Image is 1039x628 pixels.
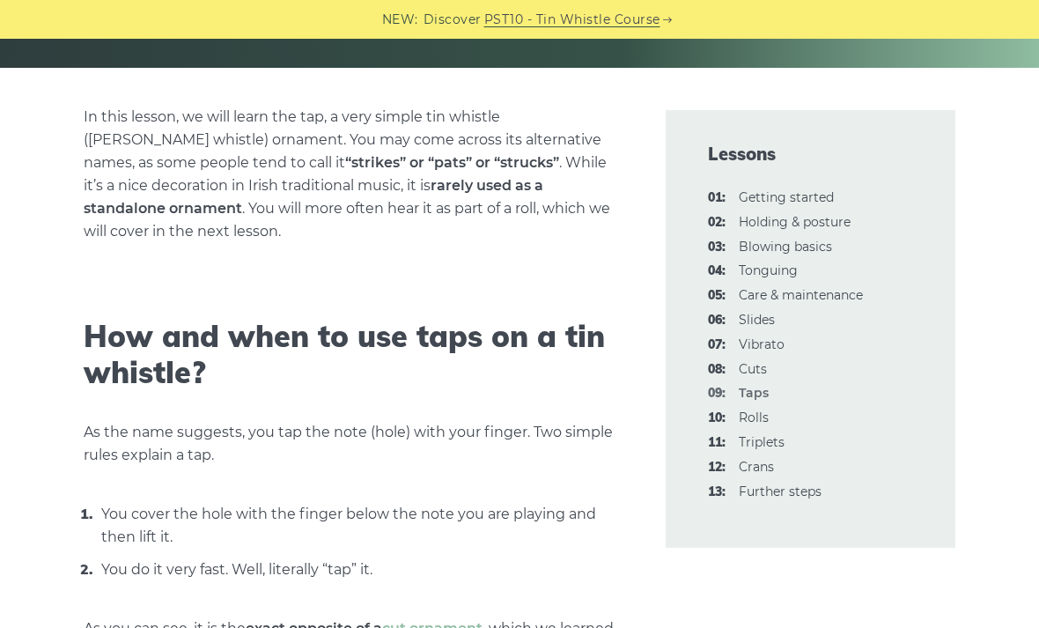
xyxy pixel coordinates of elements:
[708,237,726,258] span: 03:
[708,261,726,282] span: 04:
[708,188,726,209] span: 01:
[739,361,767,377] a: 08:Cuts
[739,262,798,278] a: 04:Tonguing
[84,421,623,467] p: As the name suggests, you tap the note (hole) with your finger. Two simple rules explain a tap.
[739,484,822,499] a: 13:Further steps
[739,312,775,328] a: 06:Slides
[739,189,834,205] a: 01:Getting started
[739,214,851,230] a: 02:Holding & posture
[708,482,726,503] span: 13:
[708,383,726,404] span: 09:
[708,408,726,429] span: 10:
[424,10,482,30] span: Discover
[484,10,660,30] a: PST10 - Tin Whistle Course
[739,434,785,450] a: 11:Triplets
[708,142,913,166] span: Lessons
[708,335,726,356] span: 07:
[345,154,559,171] strong: “strikes” or “pats” or “strucks”
[708,457,726,478] span: 12:
[84,319,623,391] h2: How and when to use taps on a tin whistle?
[382,10,418,30] span: NEW:
[708,359,726,380] span: 08:
[708,310,726,331] span: 06:
[84,106,623,243] p: In this lesson, we will learn the tap, a very simple tin whistle ([PERSON_NAME] whistle) ornament...
[739,287,863,303] a: 05:Care & maintenance
[739,385,769,401] strong: Taps
[708,285,726,307] span: 05:
[708,432,726,454] span: 11:
[708,212,726,233] span: 02:
[97,558,623,581] li: You do it very fast. Well, literally “tap” it.
[739,410,769,425] a: 10:Rolls
[739,239,832,255] a: 03:Blowing basics
[739,459,774,475] a: 12:Crans
[739,336,785,352] a: 07:Vibrato
[97,502,623,549] li: You cover the hole with the finger below the note you are playing and then lift it.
